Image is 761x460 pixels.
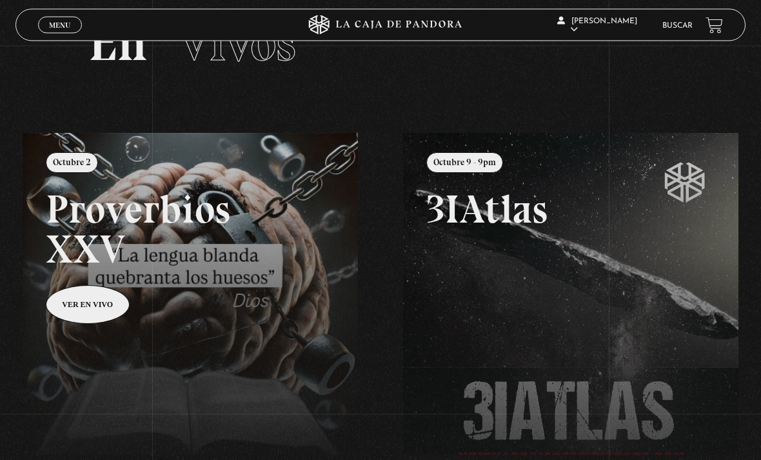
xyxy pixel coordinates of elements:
[706,17,723,34] a: View your shopping cart
[49,21,70,29] span: Menu
[178,12,296,74] span: Vivos
[45,32,75,41] span: Cerrar
[557,17,637,34] span: [PERSON_NAME]
[88,17,673,69] h2: En
[662,22,693,30] a: Buscar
